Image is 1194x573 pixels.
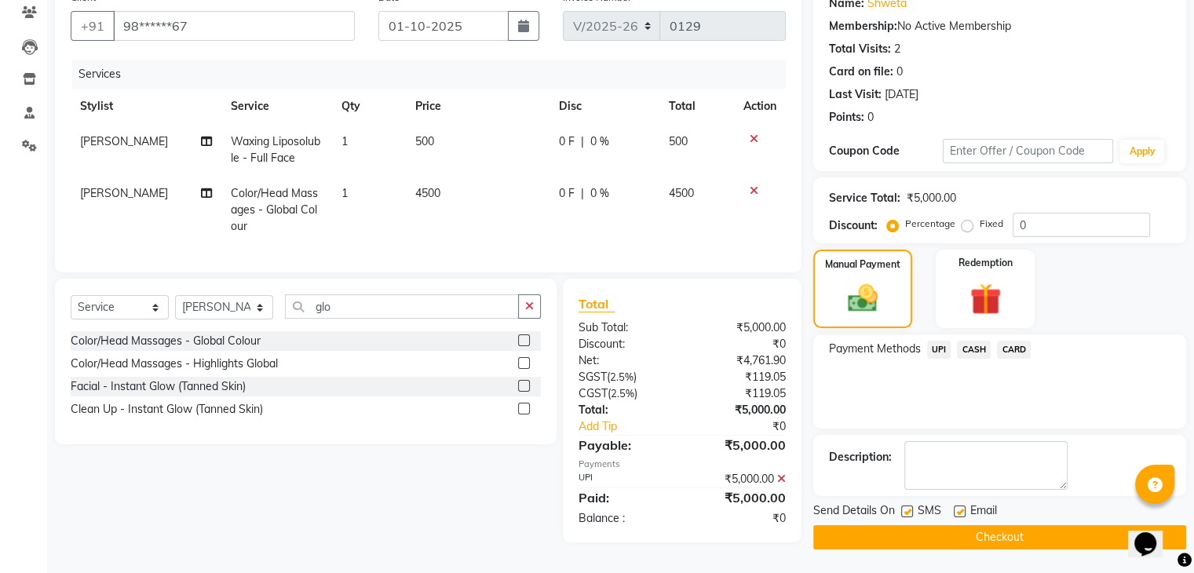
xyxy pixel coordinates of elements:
span: 0 F [559,185,575,202]
div: Net: [567,352,682,369]
span: 2.5% [610,370,634,383]
div: Color/Head Massages - Global Colour [71,333,261,349]
div: 2 [894,41,900,57]
div: Discount: [829,217,878,234]
button: Apply [1119,140,1164,163]
span: SGST [579,370,607,384]
div: UPI [567,471,682,487]
div: ₹5,000.00 [682,402,798,418]
input: Search by Name/Mobile/Email/Code [113,11,355,41]
div: Paid: [567,488,682,507]
th: Total [659,89,734,124]
div: Last Visit: [829,86,882,103]
img: _cash.svg [838,281,887,316]
a: Add Tip [567,418,701,435]
span: Email [970,502,997,522]
th: Qty [332,89,406,124]
iframe: chat widget [1128,510,1178,557]
th: Service [221,89,332,124]
label: Percentage [905,217,955,231]
div: 0 [867,109,874,126]
div: Color/Head Massages - Highlights Global [71,356,278,372]
div: Payable: [567,436,682,454]
div: ₹119.05 [682,385,798,402]
div: Service Total: [829,190,900,206]
div: Description: [829,449,892,465]
span: 4500 [669,186,694,200]
span: Color/Head Massages - Global Colour [231,186,318,233]
span: 2.5% [611,387,634,400]
div: No Active Membership [829,18,1170,35]
span: Send Details On [813,502,895,522]
div: ( ) [567,369,682,385]
span: Total [579,296,615,312]
span: [PERSON_NAME] [80,134,168,148]
div: ₹5,000.00 [682,436,798,454]
div: ₹5,000.00 [682,319,798,336]
div: ₹5,000.00 [682,488,798,507]
span: CGST [579,386,608,400]
label: Redemption [958,256,1013,270]
span: | [581,185,584,202]
div: Coupon Code [829,143,943,159]
div: Membership: [829,18,897,35]
div: ₹5,000.00 [907,190,956,206]
span: CARD [997,341,1031,359]
div: Clean Up - Instant Glow (Tanned Skin) [71,401,263,418]
div: Discount: [567,336,682,352]
div: Payments [579,458,786,471]
th: Price [406,89,550,124]
input: Enter Offer / Coupon Code [943,139,1114,163]
span: 1 [341,134,348,148]
span: [PERSON_NAME] [80,186,168,200]
span: 4500 [415,186,440,200]
label: Fixed [980,217,1003,231]
div: Balance : [567,510,682,527]
div: Total Visits: [829,41,891,57]
div: Total: [567,402,682,418]
span: 500 [415,134,434,148]
th: Action [734,89,786,124]
div: Sub Total: [567,319,682,336]
div: [DATE] [885,86,918,103]
div: ( ) [567,385,682,402]
div: ₹0 [682,510,798,527]
label: Manual Payment [825,257,900,272]
div: Points: [829,109,864,126]
span: 0 F [559,133,575,150]
button: +91 [71,11,115,41]
span: Waxing Liposoluble - Full Face [231,134,320,165]
div: ₹5,000.00 [682,471,798,487]
div: 0 [896,64,903,80]
div: Services [72,60,798,89]
span: UPI [927,341,951,359]
img: _gift.svg [960,279,1011,319]
div: ₹4,761.90 [682,352,798,369]
span: Payment Methods [829,341,921,357]
input: Search or Scan [285,294,519,319]
div: ₹0 [682,336,798,352]
button: Checkout [813,525,1186,549]
span: 1 [341,186,348,200]
div: ₹0 [701,418,797,435]
span: SMS [918,502,941,522]
th: Disc [550,89,659,124]
span: 0 % [590,133,609,150]
span: | [581,133,584,150]
div: Facial - Instant Glow (Tanned Skin) [71,378,246,395]
span: 0 % [590,185,609,202]
th: Stylist [71,89,221,124]
span: CASH [957,341,991,359]
div: Card on file: [829,64,893,80]
span: 500 [669,134,688,148]
div: ₹119.05 [682,369,798,385]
